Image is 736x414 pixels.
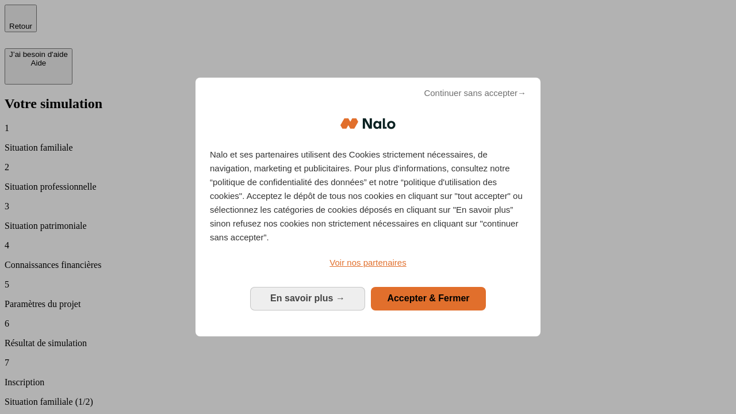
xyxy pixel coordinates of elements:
[329,258,406,267] span: Voir nos partenaires
[340,106,396,141] img: Logo
[270,293,345,303] span: En savoir plus →
[210,148,526,244] p: Nalo et ses partenaires utilisent des Cookies strictement nécessaires, de navigation, marketing e...
[387,293,469,303] span: Accepter & Fermer
[195,78,540,336] div: Bienvenue chez Nalo Gestion du consentement
[250,287,365,310] button: En savoir plus: Configurer vos consentements
[371,287,486,310] button: Accepter & Fermer: Accepter notre traitement des données et fermer
[424,86,526,100] span: Continuer sans accepter→
[210,256,526,270] a: Voir nos partenaires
